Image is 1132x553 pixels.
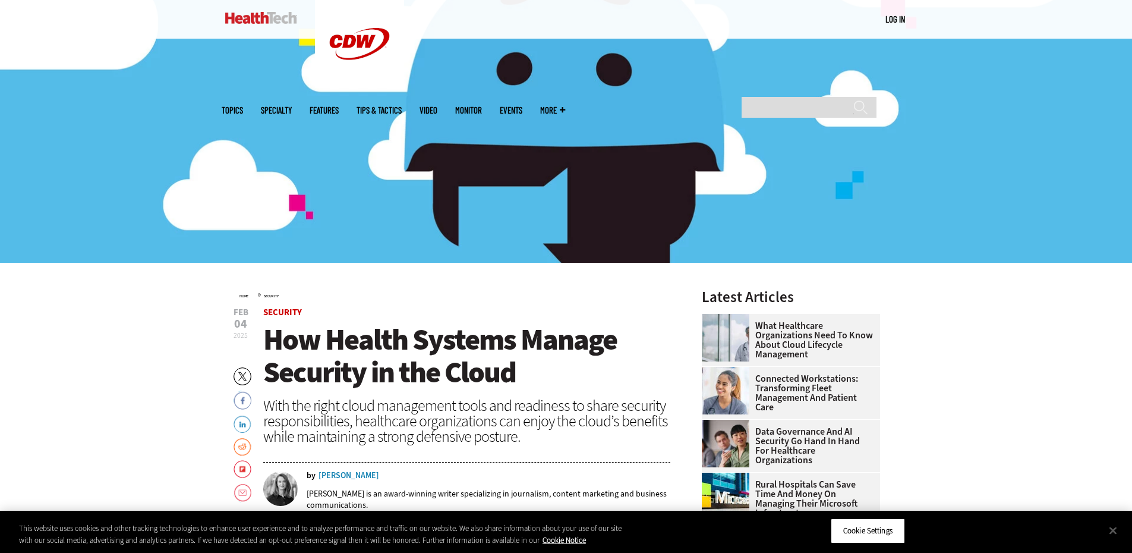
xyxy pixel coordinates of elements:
[234,308,248,317] span: Feb
[702,314,755,323] a: doctor in front of clouds and reflective building
[831,519,905,543] button: Cookie Settings
[263,398,671,444] div: With the right cloud management tools and readiness to share security responsibilities, healthcar...
[702,367,749,414] img: nurse smiling at patient
[310,106,339,115] a: Features
[702,480,873,518] a: Rural Hospitals Can Save Time and Money on Managing Their Microsoft Infrastructure
[540,106,565,115] span: More
[702,427,873,465] a: Data Governance and AI Security Go Hand in Hand for Healthcare Organizations
[263,320,617,392] span: How Health Systems Manage Security in the Cloud
[307,488,671,511] p: [PERSON_NAME] is an award-winning writer specializing in journalism, content marketing and busine...
[455,106,482,115] a: MonITor
[319,472,379,480] a: [PERSON_NAME]
[885,14,905,24] a: Log in
[702,367,755,376] a: nurse smiling at patient
[239,290,671,299] div: »
[702,473,749,520] img: Microsoft building
[222,106,243,115] span: Topics
[239,294,248,299] a: Home
[420,106,437,115] a: Video
[261,106,292,115] span: Specialty
[19,523,623,546] div: This website uses cookies and other tracking technologies to enhance user experience and to analy...
[702,290,880,304] h3: Latest Articles
[543,535,586,545] a: More information about your privacy
[234,331,248,340] span: 2025
[315,78,404,91] a: CDW
[702,321,873,359] a: What Healthcare Organizations Need To Know About Cloud Lifecycle Management
[357,106,402,115] a: Tips & Tactics
[702,314,749,362] img: doctor in front of clouds and reflective building
[702,420,755,429] a: woman discusses data governance
[225,12,297,24] img: Home
[702,420,749,467] img: woman discusses data governance
[234,318,248,330] span: 04
[1100,517,1126,543] button: Close
[263,306,302,318] a: Security
[307,472,316,480] span: by
[702,374,873,412] a: Connected Workstations: Transforming Fleet Management and Patient Care
[263,472,298,506] img: Amy Burroughs
[885,13,905,26] div: User menu
[702,473,755,482] a: Microsoft building
[500,106,522,115] a: Events
[264,294,279,299] a: Security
